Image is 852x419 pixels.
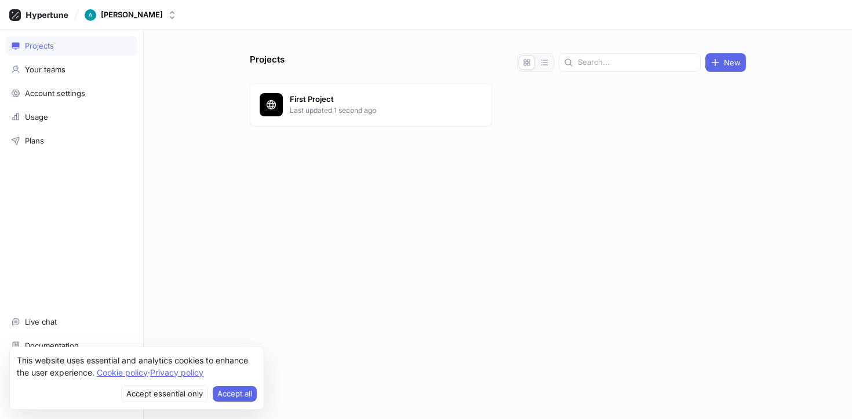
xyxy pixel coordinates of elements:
[150,367,203,377] a: Privacy policy
[250,53,285,72] p: Projects
[578,57,696,68] input: Search...
[25,136,44,145] div: Plans
[25,65,65,74] div: Your teams
[213,386,257,402] button: Accept cookies
[25,112,48,122] div: Usage
[6,83,137,103] a: Account settings
[80,5,181,25] button: User[PERSON_NAME]
[6,107,137,127] a: Usage
[290,94,458,105] p: First Project
[25,41,54,50] div: Projects
[85,9,96,21] img: User
[6,36,137,56] a: Projects
[25,317,57,326] div: Live chat
[6,336,137,355] a: Documentation
[17,354,257,378] div: This website uses essential and analytics cookies to enhance the user experience. ‧
[25,341,79,350] div: Documentation
[290,105,458,116] p: Last updated 1 second ago
[724,59,741,66] span: New
[6,60,137,79] a: Your teams
[101,10,163,20] div: [PERSON_NAME]
[25,89,85,98] div: Account settings
[97,367,148,377] a: Cookie policy
[121,385,208,403] button: Decline cookies
[6,131,137,150] a: Plans
[705,53,746,72] button: New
